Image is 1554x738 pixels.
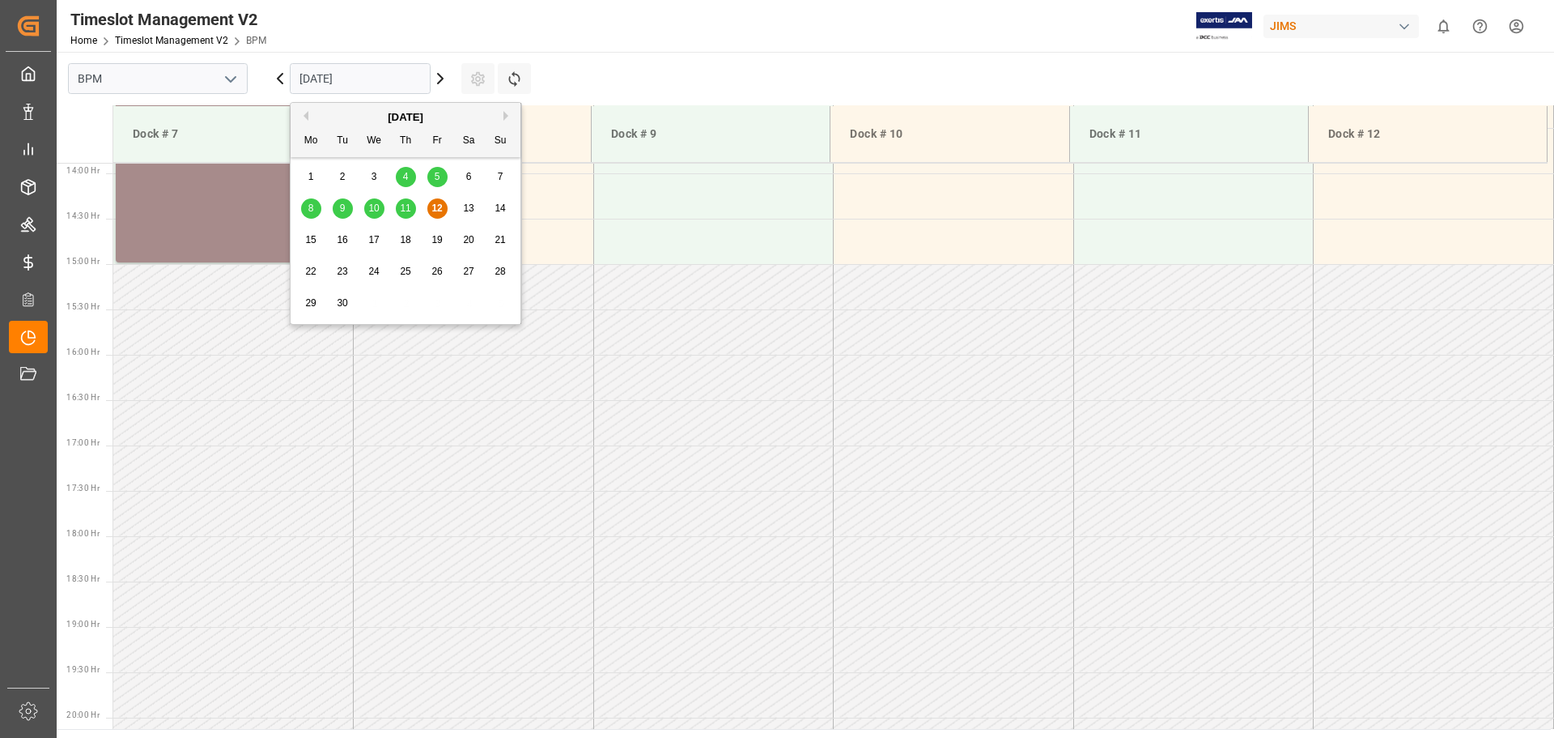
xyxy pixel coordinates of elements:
[1462,8,1498,45] button: Help Center
[1083,119,1295,149] div: Dock # 11
[70,7,266,32] div: Timeslot Management V2
[1196,12,1252,41] img: Exertis%20JAM%20-%20Email%20Logo.jpg_1722504956.jpg
[301,167,321,187] div: Choose Monday, September 1st, 2025
[1263,11,1425,41] button: JIMS
[400,203,410,214] span: 11
[396,262,416,282] div: Choose Thursday, September 25th, 2025
[218,66,242,92] button: open menu
[305,266,316,277] span: 22
[308,171,314,182] span: 1
[431,234,442,245] span: 19
[301,198,321,219] div: Choose Monday, September 8th, 2025
[340,171,346,182] span: 2
[427,131,448,151] div: Fr
[490,131,511,151] div: Su
[66,393,100,402] span: 16:30 Hr
[333,230,353,250] div: Choose Tuesday, September 16th, 2025
[66,348,100,356] span: 16:00 Hr
[495,266,505,277] span: 28
[66,484,100,493] span: 17:30 Hr
[435,171,440,182] span: 5
[368,234,379,245] span: 17
[431,266,442,277] span: 26
[459,131,479,151] div: Sa
[70,35,97,46] a: Home
[372,171,377,182] span: 3
[498,171,503,182] span: 7
[364,198,384,219] div: Choose Wednesday, September 10th, 2025
[68,63,248,94] input: Type to search/select
[843,119,1055,149] div: Dock # 10
[490,262,511,282] div: Choose Sunday, September 28th, 2025
[66,166,100,175] span: 14:00 Hr
[495,234,505,245] span: 21
[333,293,353,314] div: Choose Tuesday, September 30th, 2025
[1425,8,1462,45] button: show 0 new notifications
[299,111,308,121] button: Previous Month
[66,302,100,311] span: 15:30 Hr
[308,203,314,214] span: 8
[66,574,100,583] span: 18:30 Hr
[368,203,379,214] span: 10
[126,119,339,149] div: Dock # 7
[495,203,505,214] span: 14
[396,167,416,187] div: Choose Thursday, September 4th, 2025
[427,262,448,282] div: Choose Friday, September 26th, 2025
[1263,15,1419,38] div: JIMS
[427,230,448,250] div: Choose Friday, September 19th, 2025
[66,438,100,447] span: 17:00 Hr
[291,109,520,126] div: [DATE]
[290,63,431,94] input: DD.MM.YYYY
[427,198,448,219] div: Choose Friday, September 12th, 2025
[463,266,473,277] span: 27
[66,665,100,674] span: 19:30 Hr
[463,234,473,245] span: 20
[340,203,346,214] span: 9
[301,293,321,314] div: Choose Monday, September 29th, 2025
[396,230,416,250] div: Choose Thursday, September 18th, 2025
[333,131,353,151] div: Tu
[1322,119,1534,149] div: Dock # 12
[427,167,448,187] div: Choose Friday, September 5th, 2025
[337,266,347,277] span: 23
[490,230,511,250] div: Choose Sunday, September 21st, 2025
[66,620,100,629] span: 19:00 Hr
[295,161,516,319] div: month 2025-09
[66,211,100,220] span: 14:30 Hr
[301,230,321,250] div: Choose Monday, September 15th, 2025
[368,266,379,277] span: 24
[66,257,100,266] span: 15:00 Hr
[115,35,228,46] a: Timeslot Management V2
[503,111,513,121] button: Next Month
[490,167,511,187] div: Choose Sunday, September 7th, 2025
[466,171,472,182] span: 6
[364,262,384,282] div: Choose Wednesday, September 24th, 2025
[396,198,416,219] div: Choose Thursday, September 11th, 2025
[301,262,321,282] div: Choose Monday, September 22nd, 2025
[66,710,100,719] span: 20:00 Hr
[301,131,321,151] div: Mo
[396,131,416,151] div: Th
[66,529,100,538] span: 18:00 Hr
[459,167,479,187] div: Choose Saturday, September 6th, 2025
[333,198,353,219] div: Choose Tuesday, September 9th, 2025
[364,131,384,151] div: We
[333,167,353,187] div: Choose Tuesday, September 2nd, 2025
[459,198,479,219] div: Choose Saturday, September 13th, 2025
[400,266,410,277] span: 25
[431,203,442,214] span: 12
[305,297,316,309] span: 29
[403,171,409,182] span: 4
[459,230,479,250] div: Choose Saturday, September 20th, 2025
[364,167,384,187] div: Choose Wednesday, September 3rd, 2025
[333,262,353,282] div: Choose Tuesday, September 23rd, 2025
[337,234,347,245] span: 16
[337,297,347,309] span: 30
[305,234,316,245] span: 15
[459,262,479,282] div: Choose Saturday, September 27th, 2025
[490,198,511,219] div: Choose Sunday, September 14th, 2025
[463,203,473,214] span: 13
[605,119,817,149] div: Dock # 9
[364,230,384,250] div: Choose Wednesday, September 17th, 2025
[400,234,410,245] span: 18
